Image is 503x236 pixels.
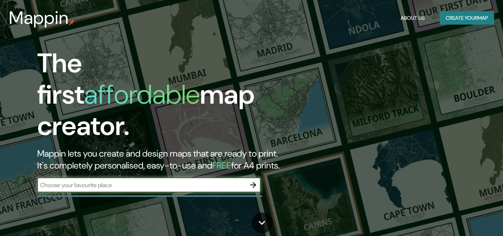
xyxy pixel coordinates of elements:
[84,77,200,112] h1: affordable
[37,148,289,172] h2: Mappin lets you create and design maps that are ready to print. It's completely personalised, eas...
[37,48,289,148] h1: The first map creator.
[37,181,246,189] input: Choose your favourite place
[69,19,75,25] img: mappin-pin
[440,11,494,25] button: Create yourmap
[9,7,69,28] h3: Mappin
[398,11,428,25] button: About Us
[212,160,231,171] h5: FREE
